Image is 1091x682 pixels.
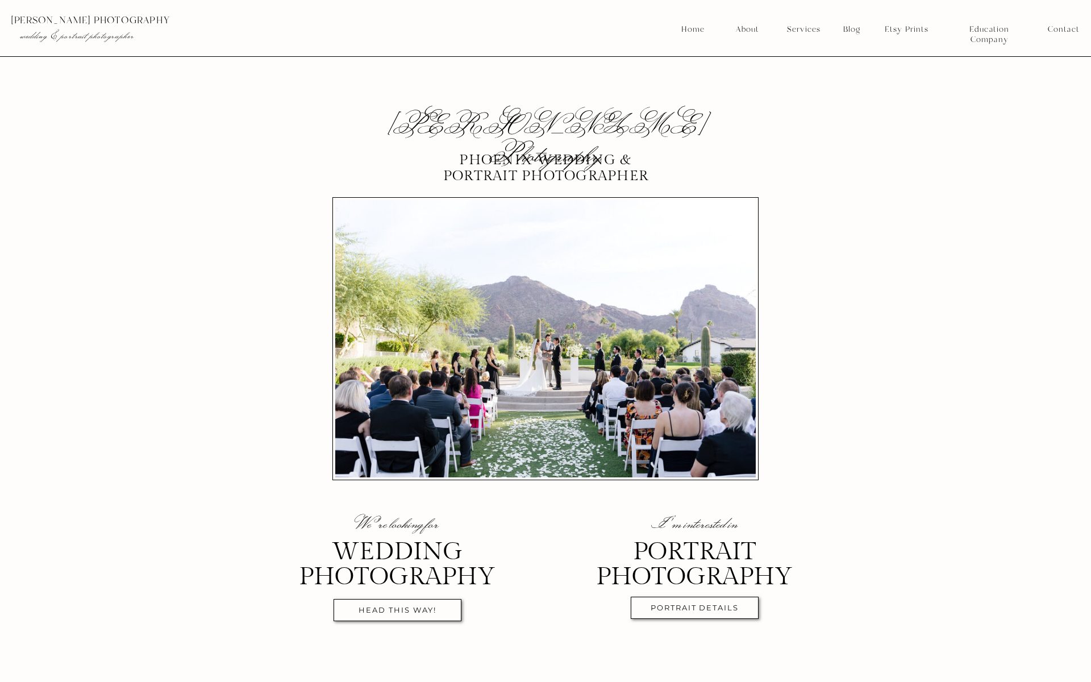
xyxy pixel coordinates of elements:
a: Home [681,24,705,35]
a: Blog [839,24,864,35]
h3: portrait photography [592,539,797,584]
a: portrait details [636,604,753,617]
a: Education Company [950,24,1028,35]
p: Phoenix Wedding & portrait photographer [438,152,654,184]
p: We're looking for [334,516,461,532]
a: Etsy Prints [880,24,932,35]
h3: wedding photography [294,539,500,584]
a: Contact [1048,24,1079,35]
h2: [PERSON_NAME] Photography [354,112,738,139]
a: Services [782,24,825,35]
p: [PERSON_NAME] photography [11,15,368,26]
p: I'm interested in [631,516,758,532]
p: wedding & portrait photographer [20,30,344,41]
a: About [732,24,761,35]
a: head this way! [339,606,456,619]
